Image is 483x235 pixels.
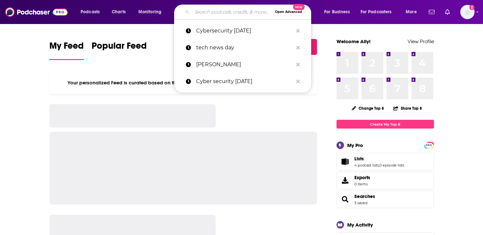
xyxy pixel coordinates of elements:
[339,157,352,166] a: Lists
[76,7,108,17] button: open menu
[339,176,352,185] span: Exports
[361,7,392,17] span: For Podcasters
[354,182,370,186] span: 0 items
[354,175,370,180] span: Exports
[196,22,293,39] p: Cybersecurity Today
[192,7,272,17] input: Search podcasts, credits, & more...
[348,104,388,112] button: Change Top 8
[49,40,84,60] a: My Feed
[337,120,434,129] a: Create My Top 8
[354,156,404,162] a: Lists
[354,193,375,199] a: Searches
[401,7,425,17] button: open menu
[92,40,147,60] a: Popular Feed
[180,5,317,19] div: Search podcasts, credits, & more...
[293,4,305,10] span: New
[460,5,475,19] button: Show profile menu
[354,163,379,167] a: 4 podcast lists
[81,7,100,17] span: Podcasts
[108,7,130,17] a: Charts
[174,39,311,56] a: tech news day
[196,73,293,90] p: Cyber security Today
[174,56,311,73] a: [PERSON_NAME]
[92,40,147,55] span: Popular Feed
[134,7,170,17] button: open menu
[49,72,317,94] div: Your personalized Feed is curated based on the Podcasts, Creators, Users, and Lists that you Follow.
[425,142,433,147] a: PRO
[337,38,371,44] a: Welcome Ally!
[356,7,401,17] button: open menu
[393,102,422,115] button: Share Top 8
[469,5,475,10] svg: Add a profile image
[460,5,475,19] img: User Profile
[196,39,293,56] p: tech news day
[425,143,433,148] span: PRO
[339,195,352,204] a: Searches
[272,8,305,16] button: Open AdvancedNew
[324,7,350,17] span: For Business
[379,163,379,167] span: ,
[347,142,363,148] div: My Pro
[174,73,311,90] a: Cyber security [DATE]
[49,40,84,55] span: My Feed
[337,172,434,189] a: Exports
[337,153,434,170] span: Lists
[320,7,358,17] button: open menu
[354,156,364,162] span: Lists
[112,7,126,17] span: Charts
[354,201,367,205] a: 3 saved
[174,22,311,39] a: Cybersecurity [DATE]
[406,7,417,17] span: More
[379,163,404,167] a: 0 episode lists
[347,222,373,228] div: My Activity
[196,56,293,73] p: jim love
[275,10,302,14] span: Open Advanced
[138,7,161,17] span: Monitoring
[337,191,434,208] span: Searches
[442,6,452,18] a: Show notifications dropdown
[426,6,437,18] a: Show notifications dropdown
[408,38,434,44] a: View Profile
[460,5,475,19] span: Logged in as amaclellan
[5,6,68,18] img: Podchaser - Follow, Share and Rate Podcasts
